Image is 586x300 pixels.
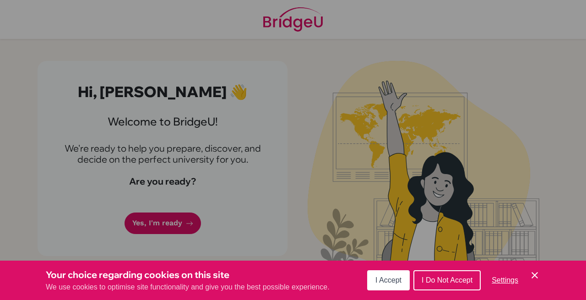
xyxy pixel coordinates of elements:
[422,276,472,284] span: I Do Not Accept
[46,268,330,282] h3: Your choice regarding cookies on this site
[413,270,481,290] button: I Do Not Accept
[46,282,330,293] p: We use cookies to optimise site functionality and give you the best possible experience.
[529,270,540,281] button: Save and close
[484,271,526,289] button: Settings
[492,276,518,284] span: Settings
[375,276,402,284] span: I Accept
[367,270,410,290] button: I Accept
